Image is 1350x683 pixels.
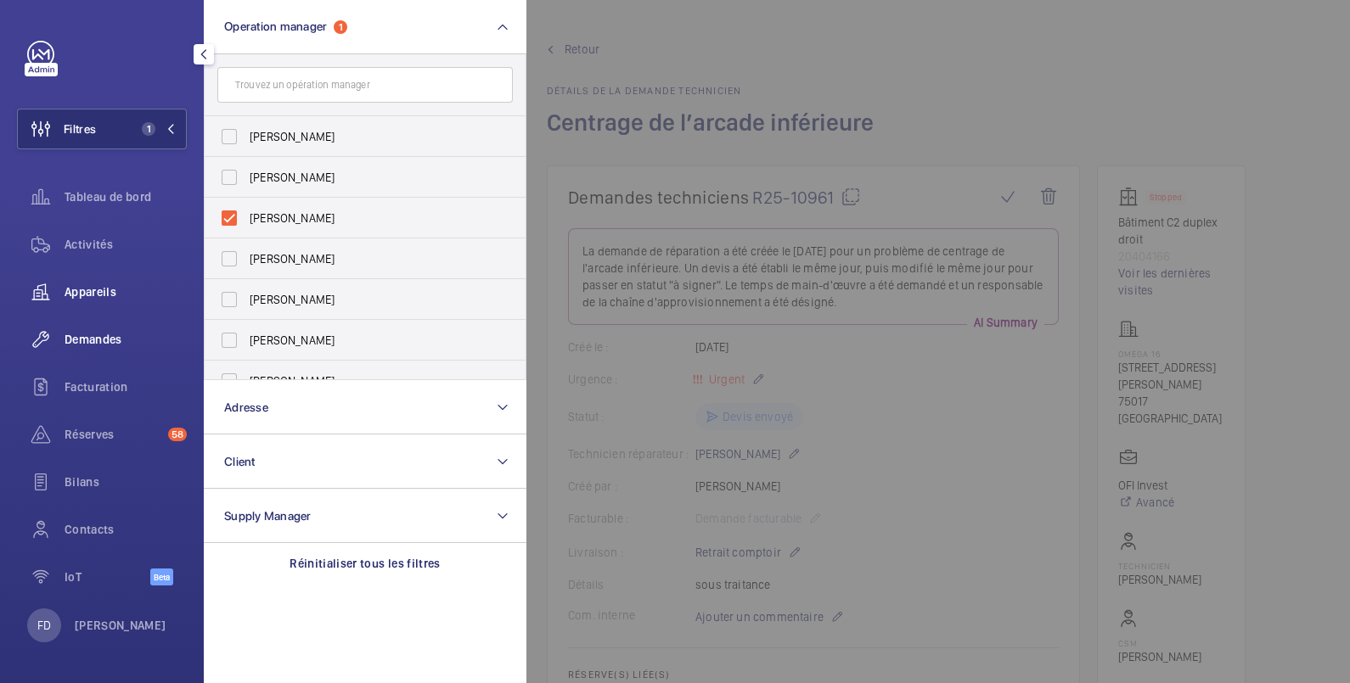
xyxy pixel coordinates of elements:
[65,283,187,300] span: Appareils
[64,120,96,137] span: Filtres
[65,473,187,490] span: Bilans
[37,617,51,634] p: FD
[65,236,187,253] span: Activités
[65,426,161,443] span: Réserves
[65,188,187,205] span: Tableau de bord
[168,428,187,441] span: 58
[65,521,187,538] span: Contacts
[150,568,173,585] span: Beta
[75,617,166,634] p: [PERSON_NAME]
[17,109,187,149] button: Filtres1
[65,378,187,395] span: Facturation
[65,331,187,348] span: Demandes
[65,568,150,585] span: IoT
[142,122,155,136] span: 1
